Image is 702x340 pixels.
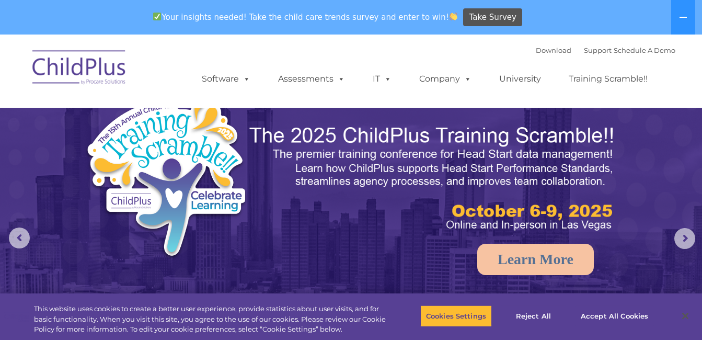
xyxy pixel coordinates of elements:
a: Assessments [268,69,355,89]
span: Phone number [145,112,190,120]
button: Accept All Cookies [575,305,654,327]
a: Training Scramble!! [558,69,658,89]
span: Your insights needed! Take the child care trends survey and enter to win! [149,7,462,27]
span: Take Survey [469,8,516,27]
button: Reject All [501,305,566,327]
span: Last name [145,69,177,77]
a: Learn More [477,244,594,275]
a: Download [536,46,571,54]
font: | [536,46,675,54]
button: Cookies Settings [420,305,492,327]
a: IT [362,69,402,89]
a: Company [409,69,482,89]
button: Close [674,304,697,327]
img: ChildPlus by Procare Solutions [27,43,132,95]
a: University [489,69,551,89]
a: Schedule A Demo [614,46,675,54]
div: This website uses cookies to create a better user experience, provide statistics about user visit... [34,304,386,335]
img: ✅ [153,13,161,20]
a: Software [191,69,261,89]
a: Take Survey [463,8,522,27]
img: 👏 [450,13,457,20]
a: Support [584,46,612,54]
